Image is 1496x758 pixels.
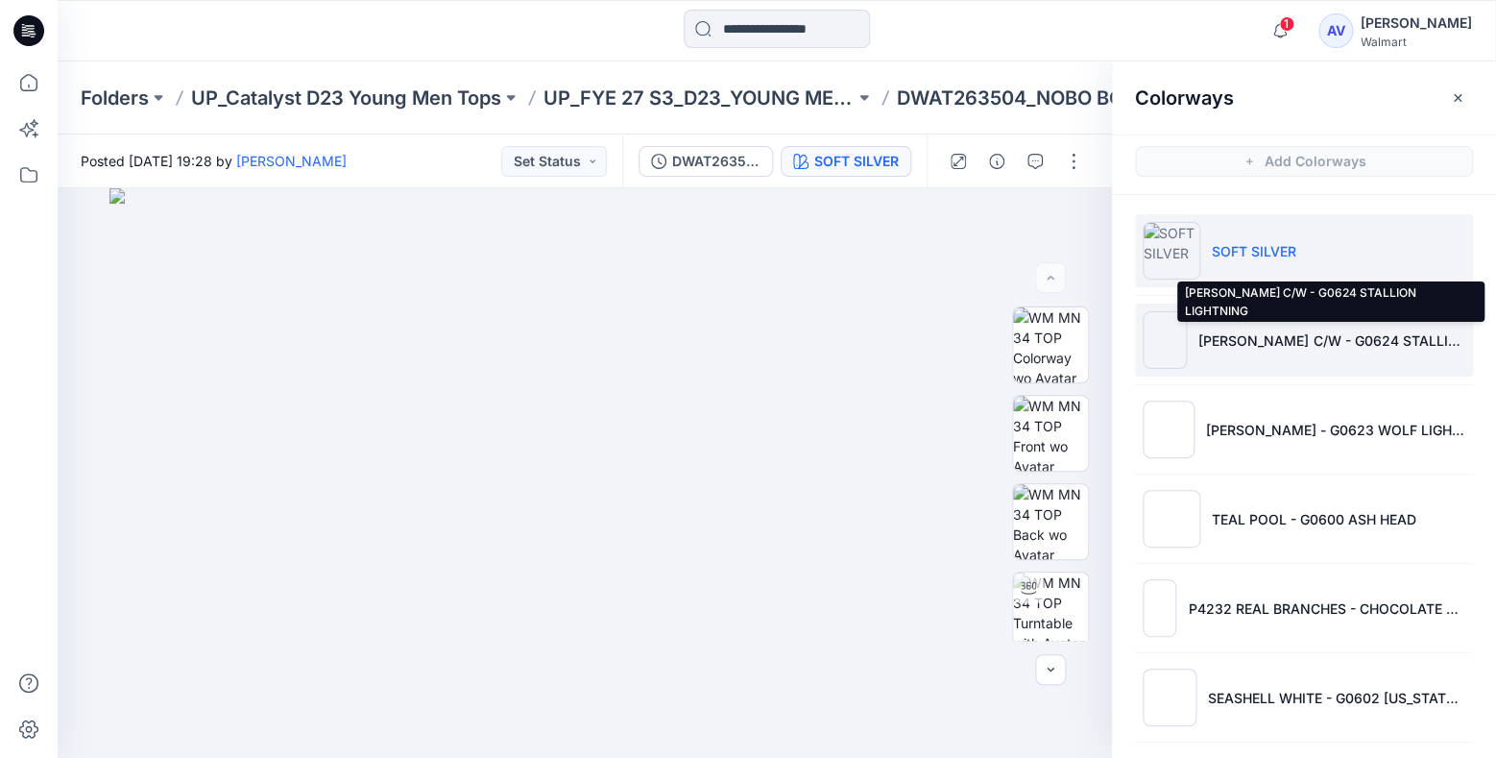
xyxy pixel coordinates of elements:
img: SEASHELL WHITE - G0602 TEXAS MC [1143,669,1196,726]
img: P4232 REAL BRANCHES - CHOCOLATE FUDGE - G0603 STEEL THUNDER [1143,579,1176,637]
span: Posted [DATE] 19:28 by [81,151,347,171]
p: SEASHELL WHITE - G0602 [US_STATE] MC [1208,688,1465,708]
div: Walmart [1361,35,1472,49]
a: [PERSON_NAME] [236,153,347,169]
p: TEAL POOL - G0600 ASH HEAD [1212,509,1416,529]
p: [PERSON_NAME] - G0623 WOLF LIGHTNING [1206,420,1465,440]
p: [PERSON_NAME] C/W - G0624 STALLION LIGHTNING [1198,330,1465,351]
button: Details [981,146,1012,177]
p: SOFT SILVER [1212,241,1296,261]
button: SOFT SILVER [781,146,911,177]
img: WM MN 34 TOP Back wo Avatar [1013,484,1088,559]
div: SOFT SILVER [814,151,899,172]
img: SHERWOOD SAGE C/W - G0624 STALLION LIGHTNING [1143,311,1187,369]
img: WM MN 34 TOP Turntable with Avatar [1013,573,1088,648]
span: 1 [1279,16,1294,32]
img: SOFT SILVER [1143,222,1200,280]
a: Folders [81,85,149,111]
p: DWAT263504_NOBO BOXY LS TEE [897,85,1208,111]
div: [PERSON_NAME] [1361,12,1472,35]
h2: Colorways [1135,86,1234,110]
img: eyJhbGciOiJIUzI1NiIsImtpZCI6IjAiLCJzbHQiOiJzZXMiLCJ0eXAiOiJKV1QifQ.eyJkYXRhIjp7InR5cGUiOiJzdG9yYW... [109,188,1059,758]
p: P4232 REAL BRANCHES - CHOCOLATE FUDGE - G0603 STEEL THUNDER [1188,599,1465,619]
img: WM MN 34 TOP Front wo Avatar [1013,396,1088,471]
img: WM MN 34 TOP Colorway wo Avatar [1013,307,1088,382]
div: DWAT263504_NOBO BOXY LS TEE [672,151,760,172]
img: SHERWOOD SAGE - G0623 WOLF LIGHTNING [1143,401,1194,458]
img: TEAL POOL - G0600 ASH HEAD [1143,490,1200,548]
button: DWAT263504_NOBO BOXY LS TEE [639,146,773,177]
a: UP_FYE 27 S3_D23_YOUNG MEN’S TOP CATALYST [543,85,855,111]
div: AV [1318,13,1353,48]
a: UP_Catalyst D23 Young Men Tops [191,85,501,111]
